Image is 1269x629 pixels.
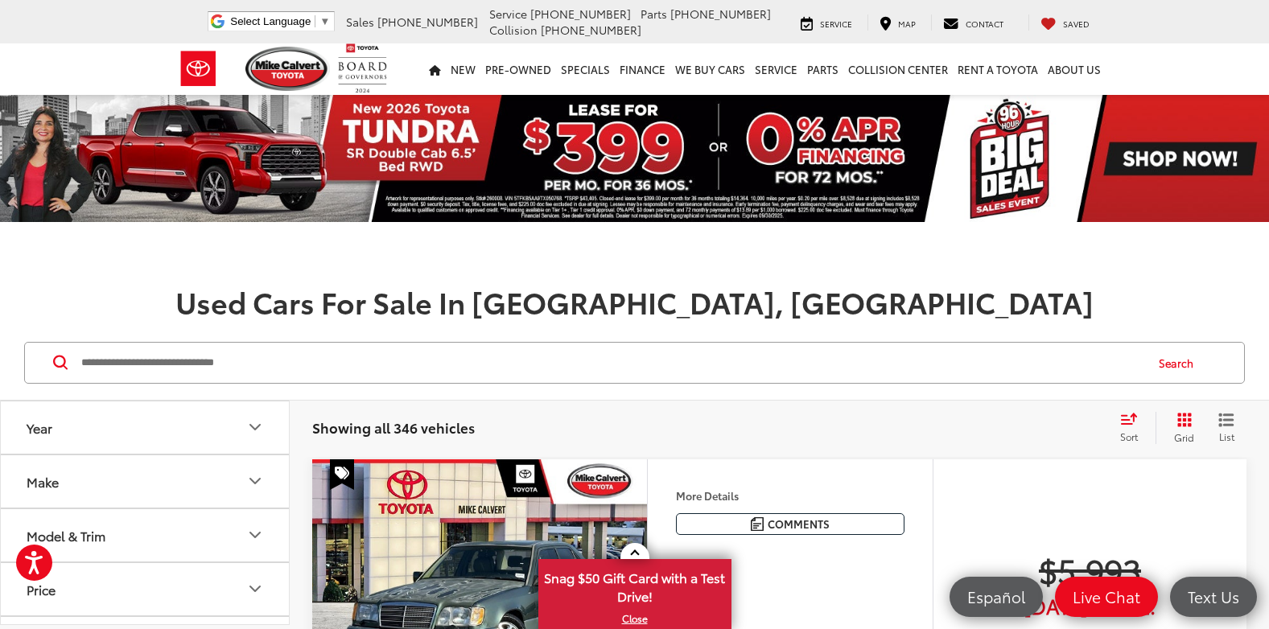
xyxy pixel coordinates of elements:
span: [PHONE_NUMBER] [377,14,478,30]
img: Mike Calvert Toyota [245,47,331,91]
span: Contact [966,18,1003,30]
a: Select Language​ [230,15,330,27]
a: About Us [1043,43,1106,95]
div: Price [245,579,265,598]
a: Live Chat [1055,577,1158,617]
a: Español [950,577,1043,617]
button: PricePrice [1,563,290,615]
span: [PHONE_NUMBER] [541,22,641,38]
a: Specials [556,43,615,95]
span: Sales [346,14,374,30]
span: Collision [489,22,538,38]
span: Parts [641,6,667,22]
div: Model & Trim [27,528,105,543]
img: Comments [751,517,764,531]
button: Grid View [1156,412,1206,444]
a: Contact [931,14,1016,31]
span: Saved [1063,18,1090,30]
span: ▼ [319,15,330,27]
span: Showing all 346 vehicles [312,417,475,437]
div: Year [245,417,265,437]
a: Finance [615,43,670,95]
img: Toyota [168,43,229,95]
span: Comments [768,516,830,532]
span: [PHONE_NUMBER] [530,6,631,22]
span: Text Us [1180,586,1247,606]
span: [PHONE_NUMBER] [670,6,771,22]
a: My Saved Vehicles [1028,14,1102,31]
div: Year [27,420,52,435]
span: $5,993 [962,549,1218,590]
button: Select sort value [1112,412,1156,444]
button: YearYear [1,401,290,454]
a: New [446,43,480,95]
span: Service [820,18,852,30]
span: Español [959,586,1033,606]
div: Make [245,471,265,491]
a: Service [750,43,802,95]
a: Parts [802,43,843,95]
span: Sort [1120,430,1138,443]
h4: More Details [676,490,904,501]
button: List View [1206,412,1246,444]
div: Price [27,582,56,597]
span: Grid [1174,430,1194,444]
span: Map [898,18,916,30]
span: List [1218,430,1234,443]
button: Model & TrimModel & Trim [1,509,290,561]
a: Rent a Toyota [953,43,1043,95]
a: Text Us [1170,577,1257,617]
div: Make [27,474,59,489]
span: Select Language [230,15,311,27]
span: Service [489,6,527,22]
div: Model & Trim [245,525,265,545]
button: MakeMake [1,455,290,508]
a: Collision Center [843,43,953,95]
span: Snag $50 Gift Card with a Test Drive! [540,561,730,610]
button: Search [1143,343,1217,383]
a: Map [867,14,928,31]
a: Pre-Owned [480,43,556,95]
a: WE BUY CARS [670,43,750,95]
span: Special [330,459,354,490]
a: Home [424,43,446,95]
button: Comments [676,513,904,535]
input: Search by Make, Model, or Keyword [80,343,1143,382]
a: Service [789,14,864,31]
span: Live Chat [1065,586,1148,606]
